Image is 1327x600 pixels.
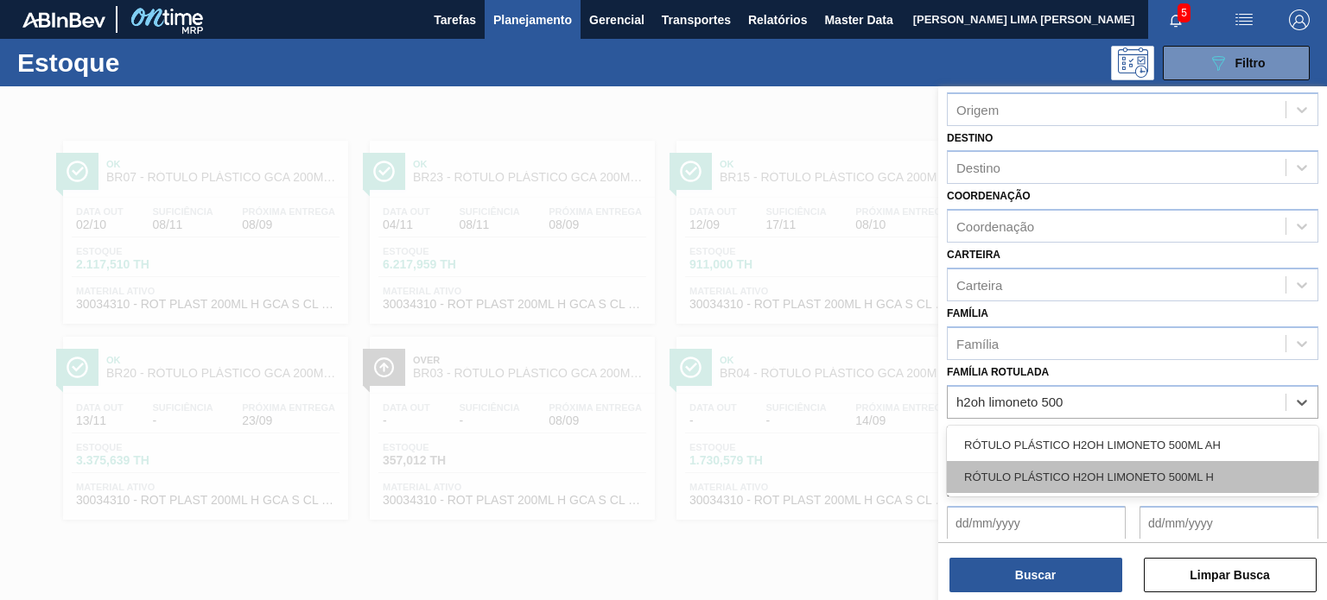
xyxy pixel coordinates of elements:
label: Família Rotulada [947,366,1049,378]
img: Logout [1289,9,1310,30]
span: Master Data [824,9,892,30]
label: Destino [947,132,993,144]
span: Relatórios [748,9,807,30]
div: Coordenação [956,219,1034,234]
input: dd/mm/yyyy [1140,506,1318,540]
img: TNhmsLtSVTkK8tSr43FrP2fwEKptu5GPRR3wAAAABJRU5ErkJggg== [22,12,105,28]
h1: Estoque [17,53,265,73]
span: 5 [1178,3,1190,22]
span: Transportes [662,9,731,30]
div: Origem [956,102,999,117]
span: Tarefas [434,9,476,30]
span: Planejamento [493,9,572,30]
button: Filtro [1163,46,1310,80]
label: Família [947,307,988,319]
img: userActions [1234,9,1254,30]
div: Carteira [956,277,1002,292]
div: Pogramando: nenhum usuário selecionado [1111,46,1154,80]
label: Material ativo [947,425,1033,437]
label: Coordenação [947,190,1031,202]
button: Notificações [1148,8,1203,32]
span: Gerencial [589,9,644,30]
div: RÓTULO PLÁSTICO H2OH LIMONETO 500ML AH [947,429,1318,461]
label: Carteira [947,249,1000,261]
div: Destino [956,161,1000,175]
div: RÓTULO PLÁSTICO H2OH LIMONETO 500ML H [947,461,1318,493]
span: Filtro [1235,56,1266,70]
div: Família [956,336,999,351]
input: dd/mm/yyyy [947,506,1126,540]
